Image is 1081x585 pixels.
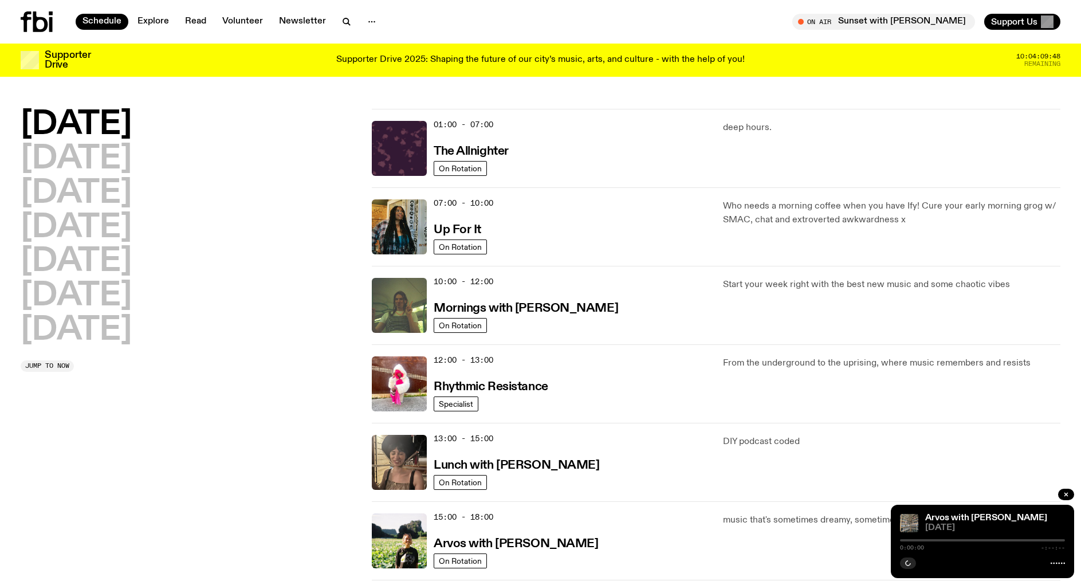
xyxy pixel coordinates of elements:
span: Support Us [991,17,1037,27]
span: 12:00 - 13:00 [434,355,493,366]
span: Specialist [439,399,473,408]
a: Volunteer [215,14,270,30]
span: 15:00 - 18:00 [434,512,493,523]
img: Ify - a Brown Skin girl with black braided twists, looking up to the side with her tongue stickin... [372,199,427,254]
h3: Arvos with [PERSON_NAME] [434,538,598,550]
span: [DATE] [925,524,1065,532]
a: Rhythmic Resistance [434,379,548,393]
h3: Mornings with [PERSON_NAME] [434,303,618,315]
a: Schedule [76,14,128,30]
span: On Rotation [439,556,482,565]
button: [DATE] [21,178,132,210]
button: On AirSunset with [PERSON_NAME] [792,14,975,30]
p: Start your week right with the best new music and some chaotic vibes [723,278,1060,292]
a: Arvos with [PERSON_NAME] [925,513,1047,523]
a: Lunch with [PERSON_NAME] [434,457,599,472]
button: [DATE] [21,212,132,244]
p: Who needs a morning coffee when you have Ify! Cure your early morning grog w/ SMAC, chat and extr... [723,199,1060,227]
a: On Rotation [434,318,487,333]
a: Explore [131,14,176,30]
h3: Rhythmic Resistance [434,381,548,393]
span: On Rotation [439,164,482,172]
p: deep hours. [723,121,1060,135]
img: Bri is smiling and wearing a black t-shirt. She is standing in front of a lush, green field. Ther... [372,513,427,568]
p: DIY podcast coded [723,435,1060,449]
span: 0:00:00 [900,545,924,551]
h3: Up For It [434,224,481,236]
span: 07:00 - 10:00 [434,198,493,209]
a: Mornings with [PERSON_NAME] [434,300,618,315]
a: On Rotation [434,161,487,176]
h3: Lunch with [PERSON_NAME] [434,460,599,472]
img: Jim Kretschmer in a really cute outfit with cute braids, standing on a train holding up a peace s... [372,278,427,333]
span: Remaining [1024,61,1060,67]
span: On Rotation [439,478,482,486]
a: On Rotation [434,475,487,490]
a: Read [178,14,213,30]
h3: Supporter Drive [45,50,91,70]
h3: The Allnighter [434,146,509,158]
button: [DATE] [21,246,132,278]
span: 01:00 - 07:00 [434,119,493,130]
a: The Allnighter [434,143,509,158]
a: On Rotation [434,553,487,568]
p: music that's sometimes dreamy, sometimes fast, but always good! [723,513,1060,527]
a: Up For It [434,222,481,236]
span: 10:04:09:48 [1016,53,1060,60]
span: On Rotation [439,242,482,251]
span: -:--:-- [1041,545,1065,551]
button: [DATE] [21,280,132,312]
span: On Rotation [439,321,482,329]
span: 13:00 - 15:00 [434,433,493,444]
img: A corner shot of the fbi music library [900,514,918,532]
button: Jump to now [21,360,74,372]
img: Attu crouches on gravel in front of a brown wall. They are wearing a white fur coat with a hood, ... [372,356,427,411]
span: 10:00 - 12:00 [434,276,493,287]
span: Jump to now [25,363,69,369]
p: Supporter Drive 2025: Shaping the future of our city’s music, arts, and culture - with the help o... [336,55,745,65]
a: On Rotation [434,240,487,254]
a: Specialist [434,396,478,411]
button: [DATE] [21,143,132,175]
a: Newsletter [272,14,333,30]
p: From the underground to the uprising, where music remembers and resists [723,356,1060,370]
button: Support Us [984,14,1060,30]
button: [DATE] [21,315,132,347]
button: [DATE] [21,109,132,141]
a: Arvos with [PERSON_NAME] [434,536,598,550]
